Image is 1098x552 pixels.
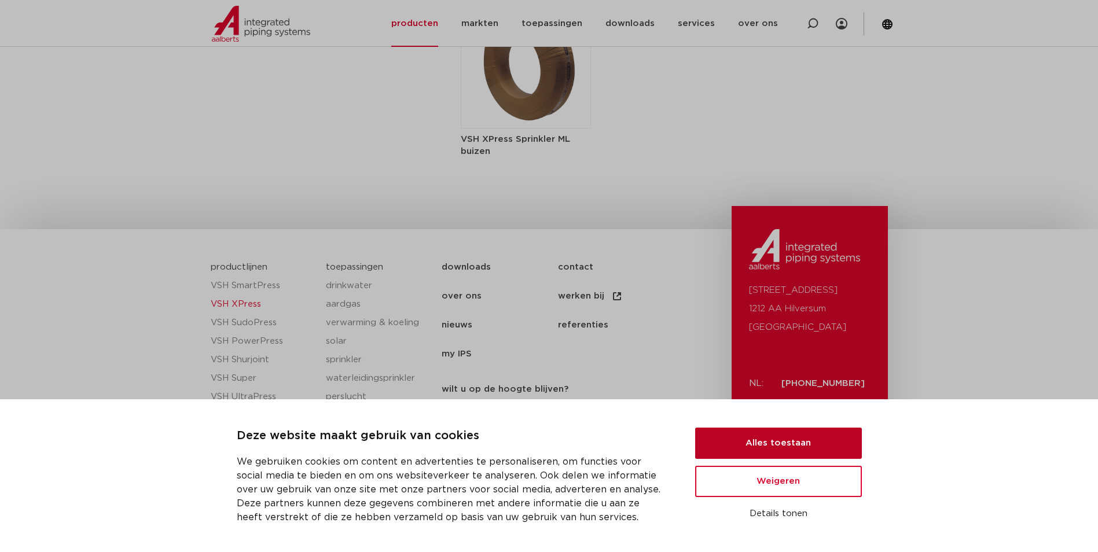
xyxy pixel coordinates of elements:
h5: VSH XPress Sprinkler ML buizen [461,133,591,157]
nav: Menu [442,253,726,369]
a: downloads [442,253,558,282]
a: VSH Shurjoint [211,351,315,369]
a: VSH SudoPress [211,314,315,332]
a: waterleidingsprinkler [326,369,430,388]
a: toepassingen [326,263,383,271]
a: referenties [558,311,674,340]
a: [PHONE_NUMBER] [781,379,865,388]
a: VSH PowerPress [211,332,315,351]
a: productlijnen [211,263,267,271]
p: NL: [749,374,768,393]
a: perslucht [326,388,430,406]
a: over ons [442,282,558,311]
a: VSH XPress [211,295,315,314]
button: Alles toestaan [695,428,862,459]
a: aardgas [326,295,430,314]
p: We gebruiken cookies om content en advertenties te personaliseren, om functies voor social media ... [237,455,667,524]
a: drinkwater [326,277,430,295]
a: contact [558,253,674,282]
p: [STREET_ADDRESS] 1212 AA Hilversum [GEOGRAPHIC_DATA] [749,281,871,337]
a: nieuws [442,311,558,340]
strong: wilt u op de hoogte blijven? [442,385,568,393]
a: VSH Super [211,369,315,388]
button: Details tonen [695,504,862,524]
p: Deze website maakt gebruik van cookies [237,427,667,446]
a: VSH XPress Sprinkler ML buizen [461,60,591,157]
a: verwarming & koeling [326,314,430,332]
a: solar [326,332,430,351]
a: sprinkler [326,351,430,369]
button: Weigeren [695,466,862,497]
a: werken bij [558,282,674,311]
a: VSH UltraPress [211,388,315,406]
a: my IPS [442,340,558,369]
a: VSH SmartPress [211,277,315,295]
